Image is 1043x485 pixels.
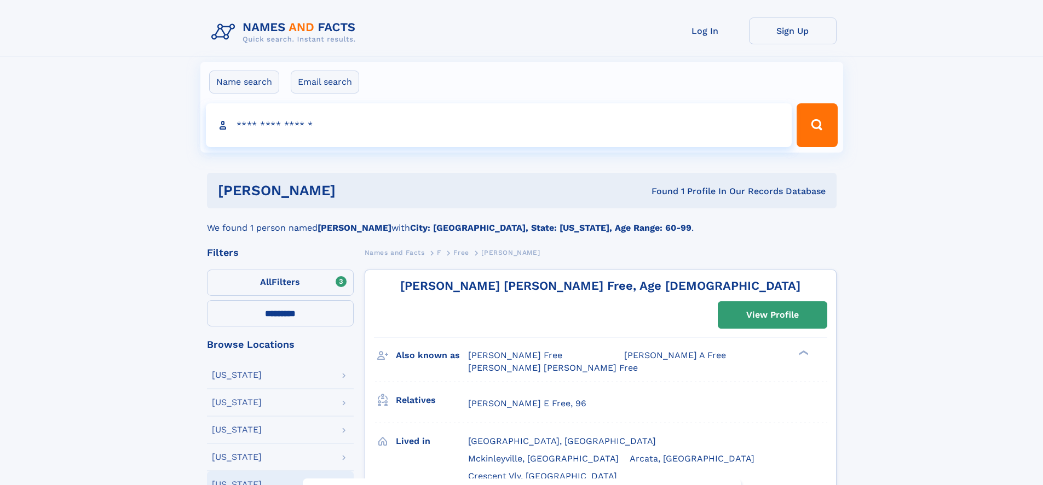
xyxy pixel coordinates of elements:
[318,223,391,233] b: [PERSON_NAME]
[209,71,279,94] label: Name search
[749,17,837,44] a: Sign Up
[468,453,619,464] span: Mckinleyville, [GEOGRAPHIC_DATA]
[365,246,425,259] a: Names and Facts
[468,363,638,373] span: [PERSON_NAME] [PERSON_NAME] Free
[212,371,262,379] div: [US_STATE]
[624,350,726,360] span: [PERSON_NAME] A Free
[400,279,800,293] a: [PERSON_NAME] [PERSON_NAME] Free, Age [DEMOGRAPHIC_DATA]
[493,185,826,197] div: Found 1 Profile In Our Records Database
[206,103,792,147] input: search input
[410,223,692,233] b: City: [GEOGRAPHIC_DATA], State: [US_STATE], Age Range: 60-99
[468,436,656,446] span: [GEOGRAPHIC_DATA], [GEOGRAPHIC_DATA]
[468,471,617,481] span: Crescent Vly, [GEOGRAPHIC_DATA]
[291,71,359,94] label: Email search
[212,398,262,407] div: [US_STATE]
[218,184,494,197] h1: [PERSON_NAME]
[207,17,365,47] img: Logo Names and Facts
[207,340,354,349] div: Browse Locations
[718,302,827,328] a: View Profile
[481,249,540,256] span: [PERSON_NAME]
[746,302,799,328] div: View Profile
[212,425,262,434] div: [US_STATE]
[797,103,837,147] button: Search Button
[437,246,441,259] a: F
[453,249,469,256] span: Free
[437,249,441,256] span: F
[661,17,749,44] a: Log In
[212,453,262,461] div: [US_STATE]
[796,349,809,357] div: ❯
[207,248,354,258] div: Filters
[260,277,272,287] span: All
[207,208,837,235] div: We found 1 person named with .
[207,270,354,296] label: Filters
[396,346,468,365] h3: Also known as
[396,432,468,451] h3: Lived in
[468,350,562,360] span: [PERSON_NAME] Free
[396,391,468,410] h3: Relatives
[468,398,586,410] a: [PERSON_NAME] E Free, 96
[630,453,754,464] span: Arcata, [GEOGRAPHIC_DATA]
[453,246,469,259] a: Free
